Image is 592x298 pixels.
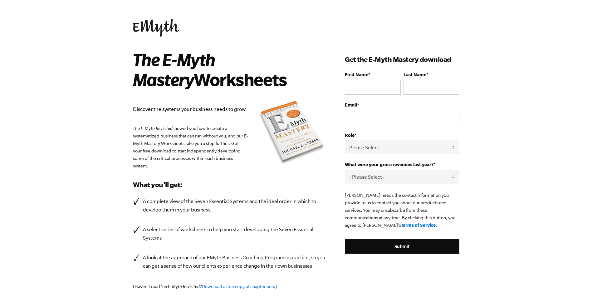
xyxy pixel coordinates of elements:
[345,102,357,107] span: Email
[133,105,326,113] p: Discover the systems your business needs to grow.
[202,284,274,289] a: Download a free copy of chapter one
[133,19,179,37] img: EMyth
[404,72,426,77] span: Last Name
[133,49,317,89] h2: Worksheets
[133,283,326,290] p: (Haven't read ? .)
[133,125,326,170] p: showed you how to create a systematized business that can run without you, and our E-Myth Mastery...
[143,197,326,214] p: A complete view of the Seven Essential Systems and the ideal order in which to develop them in yo...
[257,99,326,167] img: emyth mastery book summary
[133,180,326,190] h3: What you'll get:
[345,72,368,77] span: First Name
[345,132,355,138] span: Role
[401,222,437,228] a: Terms of Service.
[345,162,433,167] span: What were your gross revenues last year?
[143,225,326,242] p: A select series of worksheets to help you start developing the Seven Essential Systems
[561,268,592,298] iframe: Chat Widget
[143,253,326,270] p: A look at the approach of our EMyth Business Coaching Program in practice, so you can get a sense...
[345,191,459,229] p: [PERSON_NAME] needs the contact information you provide to us to contact you about our products a...
[133,126,173,131] em: The E-Myth Revisited
[133,50,215,89] i: The E-Myth Mastery
[160,284,200,289] em: The E-Myth Revisited
[345,54,459,64] h3: Get the E-Myth Mastery download
[345,239,459,254] input: Submit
